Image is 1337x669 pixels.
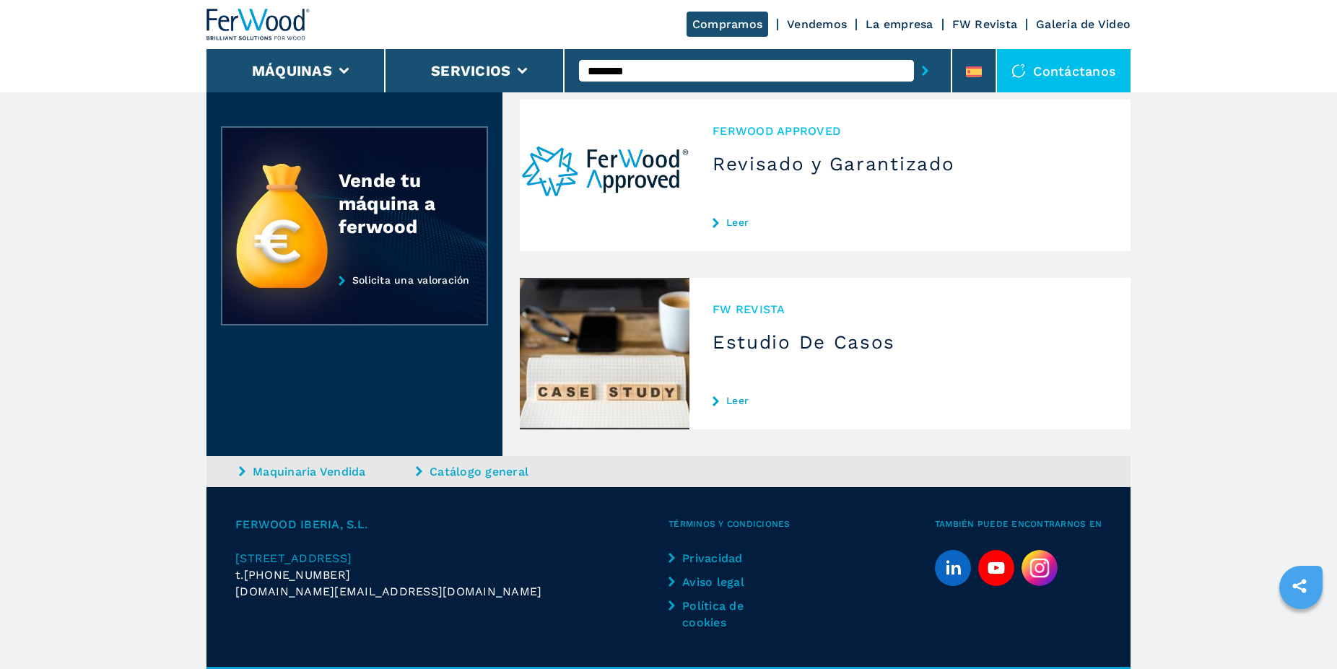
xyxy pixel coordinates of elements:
[914,54,936,87] button: submit-button
[235,583,541,600] span: [DOMAIN_NAME][EMAIL_ADDRESS][DOMAIN_NAME]
[416,463,589,480] a: Catálogo general
[339,169,458,238] div: Vende tu máquina a ferwood
[713,217,1107,228] a: Leer
[997,49,1131,92] div: Contáctanos
[206,9,310,40] img: Ferwood
[713,152,1107,175] h3: Revisado y Garantizado
[713,331,1107,354] h3: Estudio De Casos
[235,567,668,583] div: t.
[1036,17,1131,31] a: Galeria de Video
[668,516,935,533] span: Términos y condiciones
[668,574,772,590] a: Aviso legal
[787,17,847,31] a: Vendemos
[520,100,689,251] img: Revisado y Garantizado
[235,550,668,567] a: [STREET_ADDRESS]
[235,516,668,533] span: Ferwood Iberia, S.L.
[239,463,412,480] a: Maquinaria Vendida
[221,274,488,326] a: Solicita una valoración
[244,567,351,583] span: [PHONE_NUMBER]
[668,598,772,631] a: Política de cookies
[713,123,1107,139] span: Ferwood Approved
[1276,604,1326,658] iframe: Chat
[252,62,332,79] button: Máquinas
[1281,568,1318,604] a: sharethis
[520,278,689,429] img: Estudio De Casos
[713,395,1107,406] a: Leer
[687,12,768,37] a: Compramos
[1011,64,1026,78] img: Contáctanos
[235,551,352,565] span: [STREET_ADDRESS]
[668,550,772,567] a: Privacidad
[952,17,1018,31] a: FW Revista
[935,516,1102,533] span: También puede encontrarnos en
[1022,550,1058,586] img: Instagram
[713,301,1107,318] span: FW REVISTA
[866,17,933,31] a: La empresa
[935,550,971,586] a: linkedin
[431,62,510,79] button: Servicios
[978,550,1014,586] a: youtube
